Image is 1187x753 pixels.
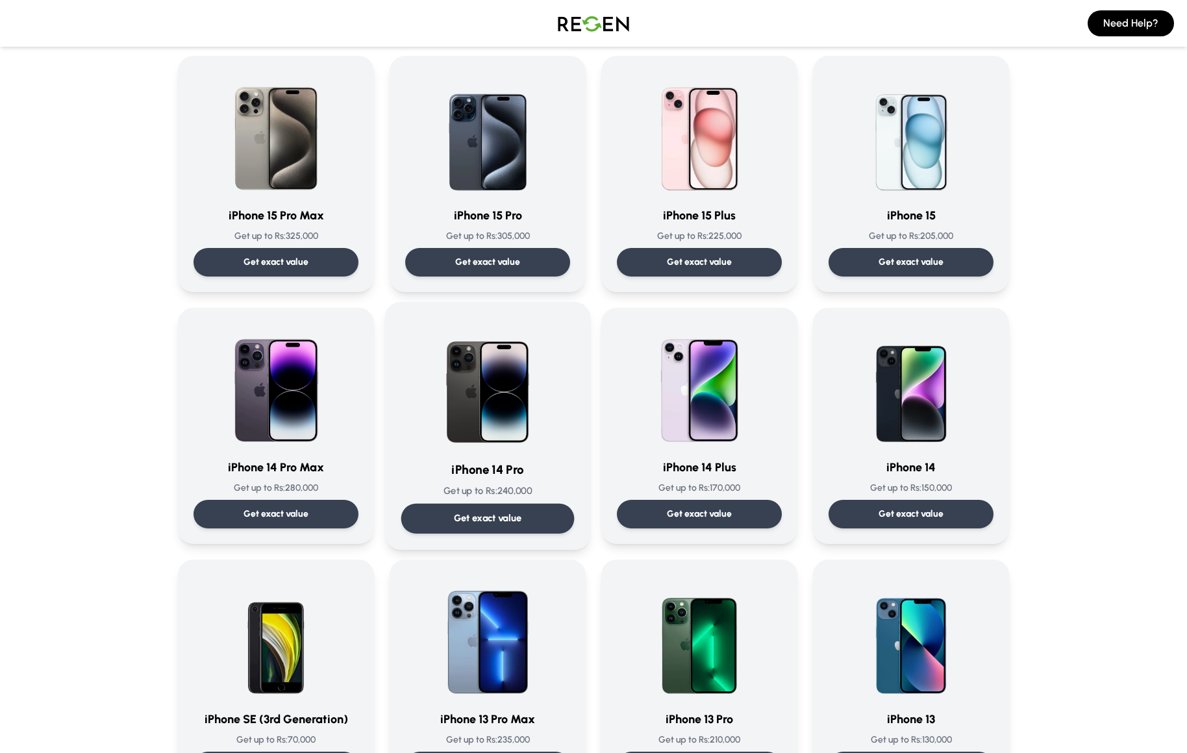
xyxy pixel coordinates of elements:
img: iPhone 14 Pro Max [214,323,338,448]
img: iPhone SE (3rd Generation) [214,575,338,700]
p: Get up to Rs: 235,000 [405,734,570,747]
img: iPhone 13 Pro Max [425,575,550,700]
h3: iPhone SE (3rd Generation) [194,710,358,728]
p: Get up to Rs: 280,000 [194,482,358,495]
h3: iPhone 15 [829,206,993,225]
p: Get up to Rs: 240,000 [401,484,575,498]
p: Get up to Rs: 325,000 [194,230,358,243]
p: Get up to Rs: 205,000 [829,230,993,243]
h3: iPhone 15 Pro [405,206,570,225]
h3: iPhone 14 Pro Max [194,458,358,476]
h3: iPhone 14 [829,458,993,476]
p: Get up to Rs: 305,000 [405,230,570,243]
img: iPhone 14 Plus [637,323,762,448]
img: iPhone 13 [849,575,973,700]
button: Need Help? [1088,10,1174,36]
img: iPhone 14 [849,323,973,448]
p: Get exact value [879,256,943,269]
img: Logo [548,5,639,42]
p: Get up to Rs: 170,000 [617,482,782,495]
img: iPhone 15 Plus [637,71,762,196]
p: Get exact value [454,512,522,525]
img: iPhone 15 Pro Max [214,71,338,196]
p: Get exact value [667,256,732,269]
h3: iPhone 13 Pro Max [405,710,570,728]
img: iPhone 15 Pro [425,71,550,196]
img: iPhone 14 Pro [422,318,553,449]
p: Get exact value [244,256,308,269]
p: Get up to Rs: 130,000 [829,734,993,747]
h3: iPhone 13 [829,710,993,728]
p: Get exact value [879,508,943,521]
p: Get up to Rs: 225,000 [617,230,782,243]
h3: iPhone 15 Plus [617,206,782,225]
img: iPhone 15 [849,71,973,196]
h3: iPhone 14 Plus [617,458,782,476]
h3: iPhone 13 Pro [617,710,782,728]
p: Get up to Rs: 150,000 [829,482,993,495]
p: Get exact value [455,256,520,269]
p: Get up to Rs: 210,000 [617,734,782,747]
p: Get exact value [244,508,308,521]
p: Get up to Rs: 70,000 [194,734,358,747]
img: iPhone 13 Pro [637,575,762,700]
p: Get exact value [667,508,732,521]
h3: iPhone 15 Pro Max [194,206,358,225]
h3: iPhone 14 Pro [401,460,575,479]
